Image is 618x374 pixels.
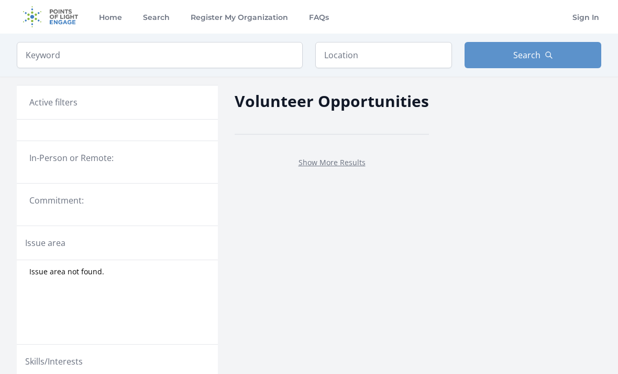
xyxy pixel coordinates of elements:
h3: Active filters [29,96,78,109]
input: Keyword [17,42,303,68]
legend: Commitment: [29,194,205,207]
a: Show More Results [299,157,366,167]
input: Location [315,42,452,68]
legend: In-Person or Remote: [29,152,205,164]
span: Search [513,49,540,61]
button: Search [465,42,601,68]
h2: Volunteer Opportunities [235,89,429,113]
legend: Skills/Interests [25,355,83,368]
legend: Issue area [25,237,65,249]
span: Issue area not found. [29,266,104,277]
